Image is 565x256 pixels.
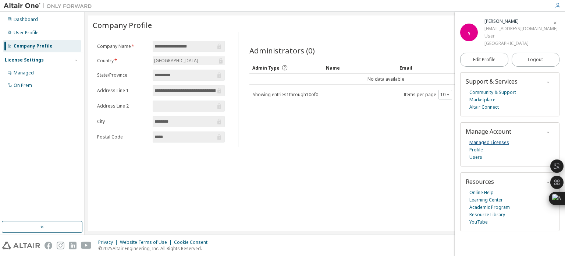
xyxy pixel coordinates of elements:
img: instagram.svg [57,242,64,249]
div: Managed [14,70,34,76]
div: License Settings [5,57,44,63]
a: Online Help [469,189,494,196]
div: User Profile [14,30,39,36]
button: Logout [512,53,560,67]
label: Country [97,58,148,64]
div: [GEOGRAPHIC_DATA] [484,40,558,47]
a: Altair Connect [469,104,499,111]
span: ş [468,29,470,36]
span: Showing entries 1 through 10 of 0 [253,91,318,98]
span: Admin Type [252,65,280,71]
label: City [97,119,148,125]
label: Address Line 2 [97,103,148,109]
a: Learning Center [469,196,503,204]
div: Company Profile [14,43,53,49]
a: Community & Support [469,89,516,96]
label: State/Province [97,72,148,78]
span: Resources [466,178,494,186]
a: Edit Profile [460,53,508,67]
img: linkedin.svg [69,242,77,249]
div: User [484,32,558,40]
span: Manage Account [466,127,511,136]
span: Administrators (0) [249,45,315,56]
img: youtube.svg [81,242,92,249]
span: Items per page [404,90,452,99]
label: Postal Code [97,134,148,140]
div: Email [399,62,467,74]
p: © 2025 Altair Engineering, Inc. All Rights Reserved. [98,245,212,252]
div: Name [326,62,394,74]
td: No data available [249,74,522,85]
div: [GEOGRAPHIC_DATA] [153,56,225,65]
a: Users [469,154,482,161]
span: Edit Profile [473,57,495,63]
img: facebook.svg [45,242,52,249]
img: altair_logo.svg [2,242,40,249]
a: Marketplace [469,96,495,104]
label: Address Line 1 [97,88,148,94]
a: Resource Library [469,211,505,218]
a: Academic Program [469,204,510,211]
a: Managed Licenses [469,139,509,146]
img: Altair One [4,2,96,10]
div: [GEOGRAPHIC_DATA] [153,57,199,65]
span: Company Profile [93,20,152,30]
div: Website Terms of Use [120,239,174,245]
label: Company Name [97,43,148,49]
button: 10 [440,92,450,98]
div: On Prem [14,83,32,88]
div: Privacy [98,239,120,245]
span: Support & Services [466,77,518,85]
div: Cookie Consent [174,239,212,245]
div: Dashboard [14,17,38,22]
div: [EMAIL_ADDRESS][DOMAIN_NAME] [484,25,558,32]
a: YouTube [469,218,488,226]
a: Profile [469,146,483,154]
div: şifanur özdemir [484,18,558,25]
span: Logout [528,56,543,63]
